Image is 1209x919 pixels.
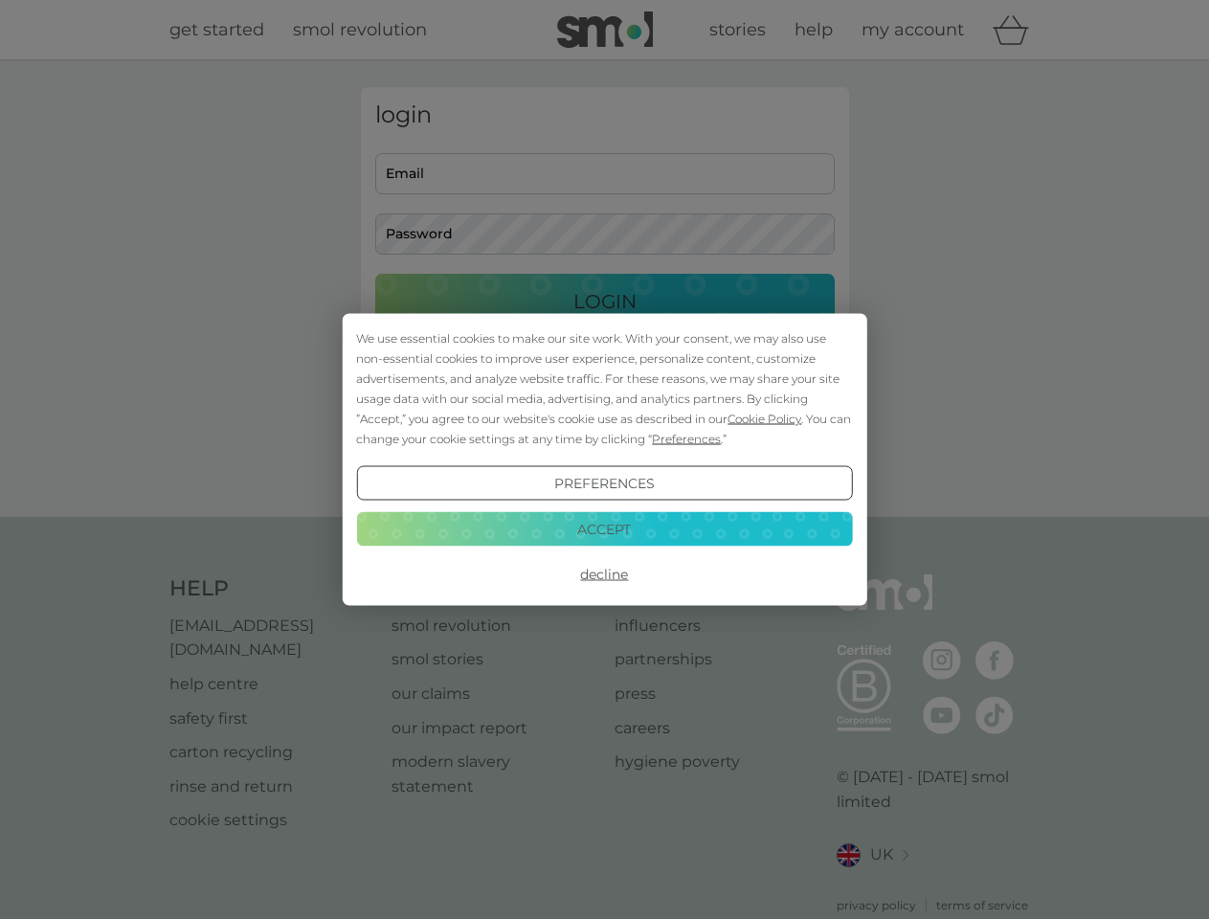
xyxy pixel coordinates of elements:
[652,432,721,446] span: Preferences
[728,412,801,426] span: Cookie Policy
[342,314,866,606] div: Cookie Consent Prompt
[356,466,852,501] button: Preferences
[356,511,852,546] button: Accept
[356,328,852,449] div: We use essential cookies to make our site work. With your consent, we may also use non-essential ...
[356,557,852,592] button: Decline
